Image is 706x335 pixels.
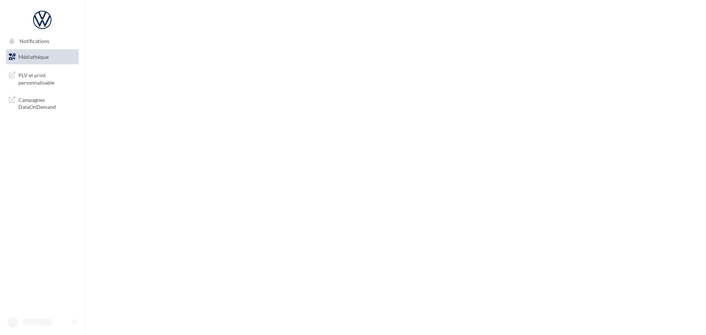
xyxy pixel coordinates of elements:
a: PLV et print personnalisable [4,67,80,89]
span: Médiathèque [18,54,49,60]
span: Campagnes DataOnDemand [18,95,76,111]
a: Médiathèque [4,49,80,65]
span: Notifications [19,38,49,44]
span: PLV et print personnalisable [18,70,76,86]
a: Campagnes DataOnDemand [4,92,80,114]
